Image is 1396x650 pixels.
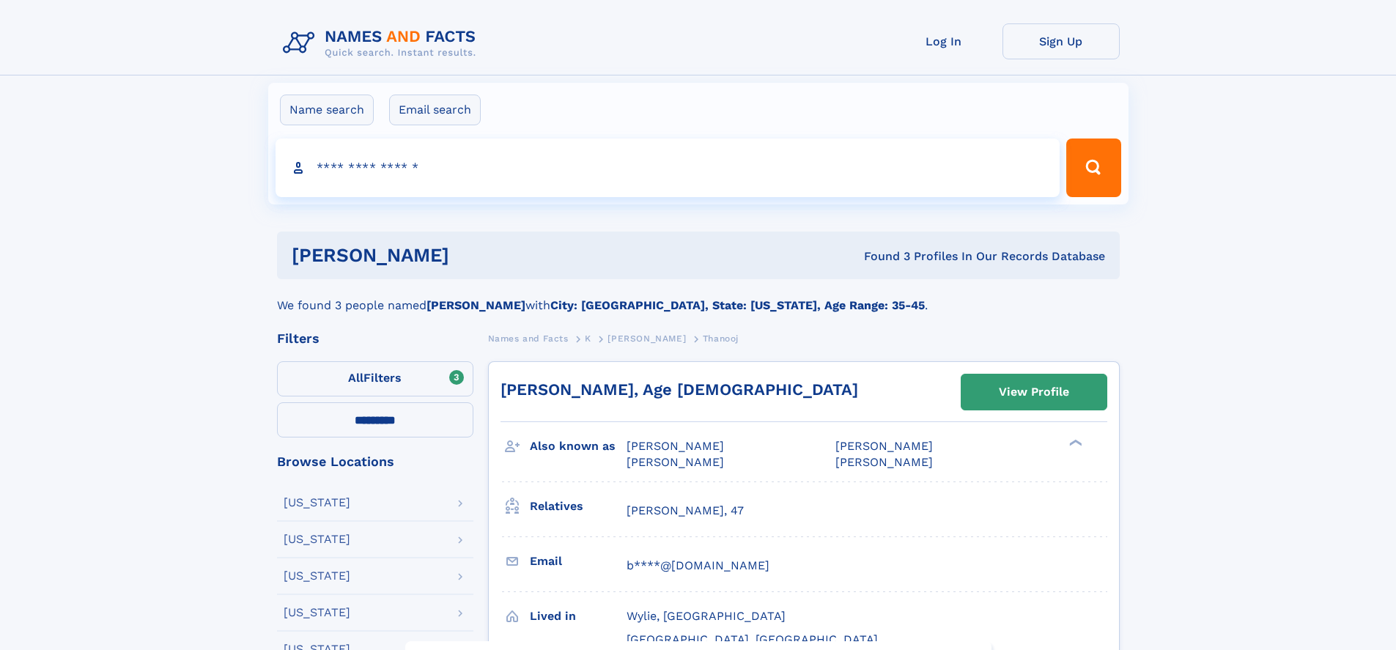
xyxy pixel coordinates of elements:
[835,455,933,469] span: [PERSON_NAME]
[550,298,925,312] b: City: [GEOGRAPHIC_DATA], State: [US_STATE], Age Range: 35-45
[277,455,473,468] div: Browse Locations
[961,374,1107,410] a: View Profile
[280,95,374,125] label: Name search
[284,533,350,545] div: [US_STATE]
[627,632,878,646] span: [GEOGRAPHIC_DATA], [GEOGRAPHIC_DATA]
[530,604,627,629] h3: Lived in
[284,607,350,618] div: [US_STATE]
[530,494,627,519] h3: Relatives
[1066,438,1083,448] div: ❯
[1002,23,1120,59] a: Sign Up
[284,570,350,582] div: [US_STATE]
[348,371,363,385] span: All
[530,434,627,459] h3: Also known as
[835,439,933,453] span: [PERSON_NAME]
[885,23,1002,59] a: Log In
[488,329,569,347] a: Names and Facts
[585,333,591,344] span: K
[292,246,657,265] h1: [PERSON_NAME]
[999,375,1069,409] div: View Profile
[501,380,858,399] a: [PERSON_NAME], Age [DEMOGRAPHIC_DATA]
[703,333,739,344] span: Thanooj
[627,503,744,519] a: [PERSON_NAME], 47
[627,609,786,623] span: Wylie, [GEOGRAPHIC_DATA]
[607,333,686,344] span: [PERSON_NAME]
[277,361,473,396] label: Filters
[627,455,724,469] span: [PERSON_NAME]
[627,439,724,453] span: [PERSON_NAME]
[389,95,481,125] label: Email search
[277,23,488,63] img: Logo Names and Facts
[277,279,1120,314] div: We found 3 people named with .
[426,298,525,312] b: [PERSON_NAME]
[276,139,1060,197] input: search input
[284,497,350,509] div: [US_STATE]
[530,549,627,574] h3: Email
[1066,139,1120,197] button: Search Button
[657,248,1105,265] div: Found 3 Profiles In Our Records Database
[607,329,686,347] a: [PERSON_NAME]
[585,329,591,347] a: K
[277,332,473,345] div: Filters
